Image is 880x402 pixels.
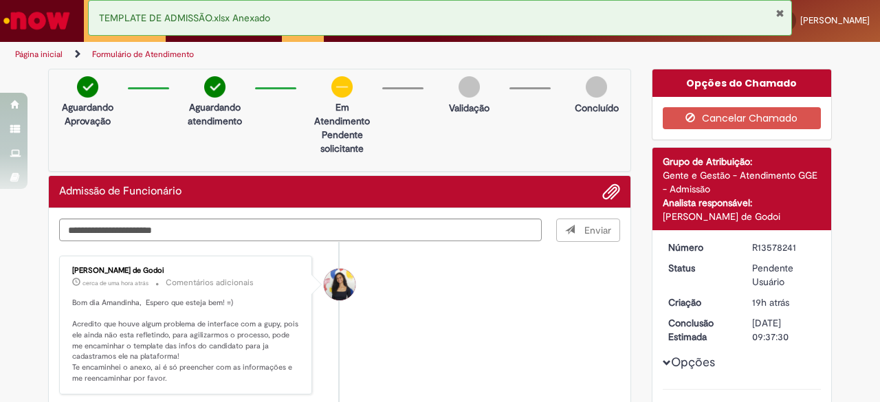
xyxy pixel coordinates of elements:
p: Aguardando Aprovação [54,100,121,128]
p: Em Atendimento [309,100,375,128]
span: [PERSON_NAME] [800,14,870,26]
img: img-circle-grey.png [586,76,607,98]
div: Opções do Chamado [652,69,832,97]
button: Fechar Notificação [775,8,784,19]
dt: Número [658,241,742,254]
p: Pendente solicitante [309,128,375,155]
div: R13578241 [752,241,816,254]
a: Página inicial [15,49,63,60]
img: circle-minus.png [331,76,353,98]
p: Validação [449,101,489,115]
dt: Status [658,261,742,275]
div: Analista responsável: [663,196,822,210]
img: img-circle-grey.png [459,76,480,98]
img: check-circle-green.png [77,76,98,98]
time: 29/09/2025 16:37:26 [752,296,789,309]
h2: Admissão de Funcionário Histórico de tíquete [59,186,181,198]
span: 19h atrás [752,296,789,309]
div: Grupo de Atribuição: [663,155,822,168]
button: Adicionar anexos [602,183,620,201]
div: Pendente Usuário [752,261,816,289]
span: TEMPLATE DE ADMISSÃO.xlsx Anexado [99,12,270,24]
div: Gente e Gestão - Atendimento GGE - Admissão [663,168,822,196]
div: [PERSON_NAME] de Godoi [663,210,822,223]
div: 29/09/2025 16:37:26 [752,295,816,309]
time: 30/09/2025 10:27:51 [82,279,148,287]
p: Aguardando atendimento [181,100,248,128]
span: cerca de uma hora atrás [82,279,148,287]
p: Bom dia Amandinha, Espero que esteja bem! =) Acredito que houve algum problema de interface com a... [72,298,301,384]
a: Formulário de Atendimento [92,49,194,60]
dt: Conclusão Estimada [658,316,742,344]
div: [DATE] 09:37:30 [752,316,816,344]
textarea: Digite sua mensagem aqui... [59,219,542,241]
dt: Criação [658,295,742,309]
button: Cancelar Chamado [663,107,822,129]
div: Ana Santos de Godoi [324,269,355,300]
p: Concluído [575,101,619,115]
small: Comentários adicionais [166,277,254,289]
img: ServiceNow [1,7,72,34]
ul: Trilhas de página [10,42,576,67]
div: [PERSON_NAME] de Godoi [72,267,301,275]
img: check-circle-green.png [204,76,225,98]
